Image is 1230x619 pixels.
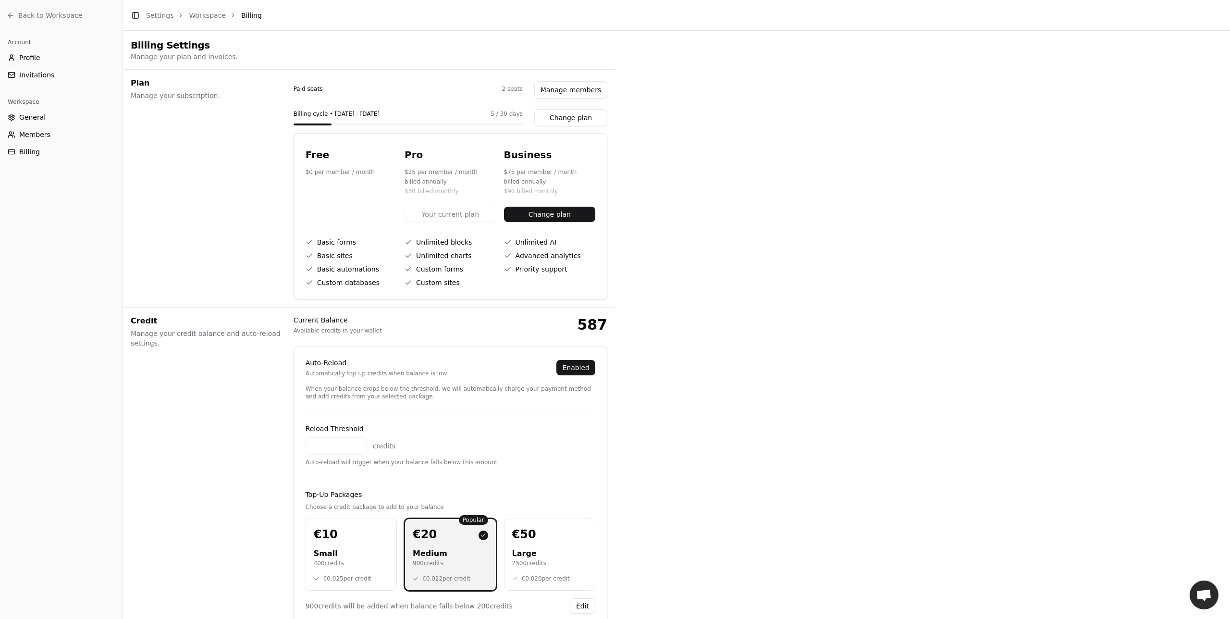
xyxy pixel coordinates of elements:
p: Auto-reload will trigger when your balance falls below this amount [306,458,595,466]
button: Popular€20Medium900credits€0.022per credit [405,519,496,591]
span: Basic forms [317,237,356,247]
span: Basic sites [317,251,353,260]
button: Invitations [4,67,119,83]
div: Popular [459,515,488,525]
div: Large [512,548,587,559]
p: Paid seats [294,85,487,93]
div: $75 per member / month [504,168,595,176]
p: Manage your credit balance and auto-reload settings. [131,329,282,348]
a: Back to Workspace [4,8,119,23]
span: Unlimited AI [516,237,557,247]
span: Custom databases [317,278,380,287]
span: € 0.025 per credit [323,575,371,582]
span: Priority support [516,264,567,274]
p: Manage your subscription. [131,91,282,100]
span: € 0.022 per credit [422,575,470,582]
a: Workspace [189,12,226,19]
span: Custom sites [416,278,460,287]
p: 2 seats [502,85,523,93]
h1: Billing Settings [131,38,607,52]
h3: Current Balance [294,315,382,325]
span: € 50 [512,527,536,542]
p: Available credits in your wallet [294,327,382,334]
span: Unlimited charts [416,251,472,260]
span: credits [373,441,395,451]
div: $25 per member / month [405,168,496,176]
div: Business [504,145,595,164]
div: Open chat [1190,581,1218,609]
div: 2500 credits [512,559,587,567]
span: Custom forms [416,264,463,274]
a: Settings [146,12,173,19]
span: € 20 [413,527,437,542]
p: Choose a credit package to add to your balance [306,503,595,511]
label: Auto-Reload [306,358,447,368]
span: € 0.020 per credit [522,575,570,582]
span: General [19,112,46,122]
p: 5 / 30 days [491,110,523,118]
div: Medium [413,548,488,559]
div: Workspace [4,94,119,110]
h2: Plan [131,77,282,89]
button: General [4,110,119,125]
button: Members [4,127,119,142]
span: Members [19,130,50,139]
span: Billing [19,147,40,157]
div: Small [314,548,389,559]
button: Billing [4,144,119,160]
button: €10Small400credits€0.025per credit [306,519,397,591]
span: Invitations [19,70,54,80]
button: €50Large2500credits€0.020per credit [504,519,595,591]
h2: Credit [131,315,282,327]
p: Automatically top up credits when balance is low [306,370,447,377]
div: $30 billed monthly [405,187,496,195]
button: Change plan [534,109,607,126]
div: 900 credits will be added when balance falls below 200 credits [306,601,513,611]
p: Manage your plan and invoices. [131,52,607,62]
button: Profile [4,50,119,65]
label: Reload Threshold [306,424,595,433]
nav: breadcrumb [146,11,262,20]
span: Profile [19,53,40,62]
h3: Top-Up Packages [306,490,595,499]
div: 400 credits [314,559,389,567]
button: Enabled [556,360,595,375]
span: Basic automations [317,264,379,274]
p: Billing cycle • [DATE] - [DATE] [294,110,476,118]
span: Back to Workspace [18,11,82,20]
button: Edit [570,598,595,614]
span: Unlimited blocks [416,237,472,247]
div: Free [306,145,397,164]
div: billed annually [504,178,595,186]
span: € 10 [314,527,338,542]
div: 587 [577,316,607,334]
button: Manage members [534,81,607,99]
div: Pro [405,145,496,164]
div: $90 billed monthly [504,187,595,195]
span: Advanced analytics [516,251,581,260]
div: 900 credits [413,559,488,567]
div: billed annually [405,178,496,186]
div: $0 per member / month [306,168,397,176]
p: When your balance drops below the threshold, we will automatically charge your payment method and... [306,385,595,400]
span: Billing [241,11,262,20]
div: Account [4,35,119,50]
button: Change plan [504,207,595,222]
